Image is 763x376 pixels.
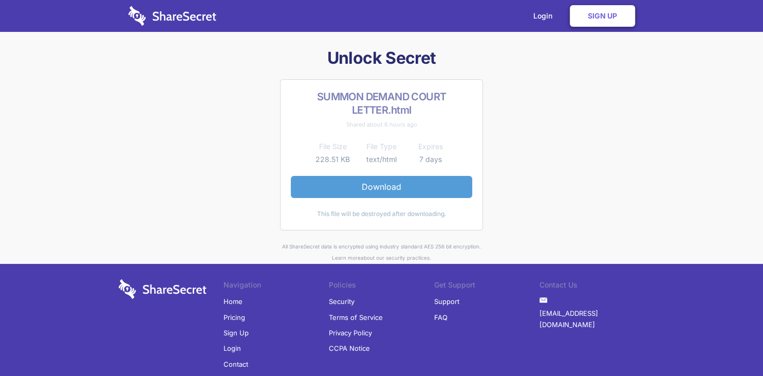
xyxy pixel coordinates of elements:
h2: SUMMON DEMAND COURT LETTER.html [291,90,472,117]
a: Privacy Policy [329,325,372,341]
a: Terms of Service [329,310,383,325]
div: Shared about 6 hours ago [291,119,472,130]
li: Contact Us [539,279,645,294]
li: Get Support [434,279,539,294]
td: text/html [357,153,406,166]
iframe: Drift Widget Chat Controller [712,325,751,364]
div: All ShareSecret data is encrypted using industry standard AES 256 bit encryption. about our secur... [115,241,649,264]
a: Login [224,341,241,356]
th: Expires [406,140,455,153]
div: This file will be destroyed after downloading. [291,208,472,220]
a: Home [224,294,243,309]
a: [EMAIL_ADDRESS][DOMAIN_NAME] [539,306,645,333]
th: File Type [357,140,406,153]
td: 7 days [406,153,455,166]
th: File Size [308,140,357,153]
li: Policies [329,279,434,294]
li: Navigation [224,279,329,294]
a: Download [291,176,472,198]
a: Contact [224,356,248,372]
h1: Unlock Secret [115,47,649,69]
a: Security [329,294,355,309]
td: 228.51 KB [308,153,357,166]
a: FAQ [434,310,448,325]
img: logo-wordmark-white-trans-d4663122ce5f474addd5e946df7df03e33cb6a1c49d2221995e7729f52c070b2.svg [119,279,207,299]
a: Sign Up [570,5,635,27]
img: logo-wordmark-white-trans-d4663122ce5f474addd5e946df7df03e33cb6a1c49d2221995e7729f52c070b2.svg [128,6,216,26]
a: Learn more [332,255,361,261]
a: Sign Up [224,325,249,341]
a: Pricing [224,310,245,325]
a: Support [434,294,459,309]
a: CCPA Notice [329,341,370,356]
